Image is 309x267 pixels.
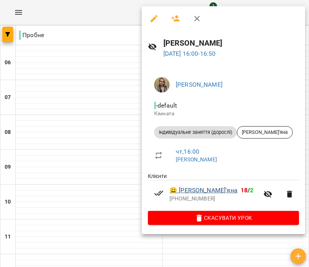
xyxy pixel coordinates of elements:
[154,110,293,118] p: Кімната
[163,50,216,57] a: [DATE] 16:00-16:50
[170,186,238,195] a: 😀 [PERSON_NAME]'яна
[154,129,237,136] span: Індивідуальне заняття (дорослі)
[250,187,253,194] span: 2
[176,81,222,88] a: [PERSON_NAME]
[163,37,299,49] h6: [PERSON_NAME]
[154,188,163,198] svg: Візит сплачено
[176,148,199,155] a: чт , 16:00
[237,129,292,136] span: [PERSON_NAME]'яна
[148,172,299,211] ul: Клієнти
[241,187,248,194] span: 18
[154,102,178,109] span: - default
[148,211,299,225] button: Скасувати Урок
[176,156,217,163] a: [PERSON_NAME]
[154,77,170,92] img: 2de22936d2bd162f862d77ab2f835e33.jpg
[237,126,293,139] div: [PERSON_NAME]'яна
[241,187,254,194] b: /
[154,213,293,222] span: Скасувати Урок
[170,195,259,203] p: [PHONE_NUMBER]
